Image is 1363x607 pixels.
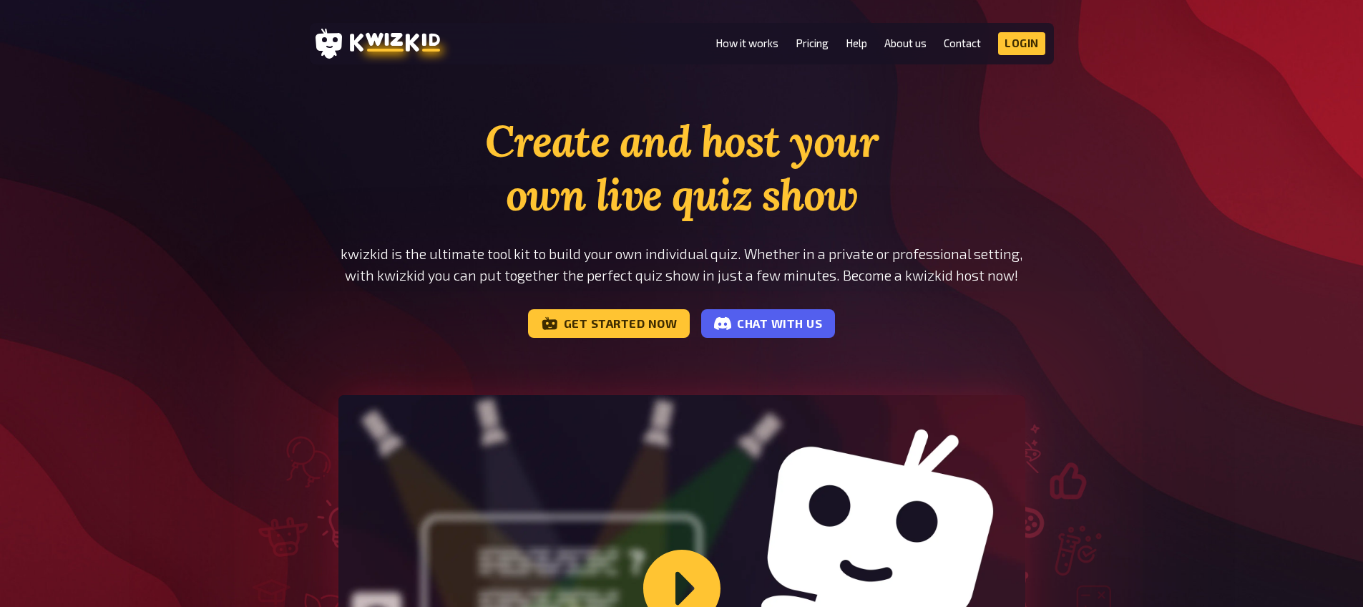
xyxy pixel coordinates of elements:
[944,37,981,49] a: Contact
[701,309,835,338] a: Chat with us
[715,37,778,49] a: How it works
[338,115,1025,222] h1: Create and host your own live quiz show
[998,32,1045,55] a: Login
[884,37,927,49] a: About us
[796,37,829,49] a: Pricing
[338,243,1025,286] p: kwizkid is the ultimate tool kit to build your own individual quiz. Whether in a private or profe...
[846,37,867,49] a: Help
[528,309,690,338] a: Get started now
